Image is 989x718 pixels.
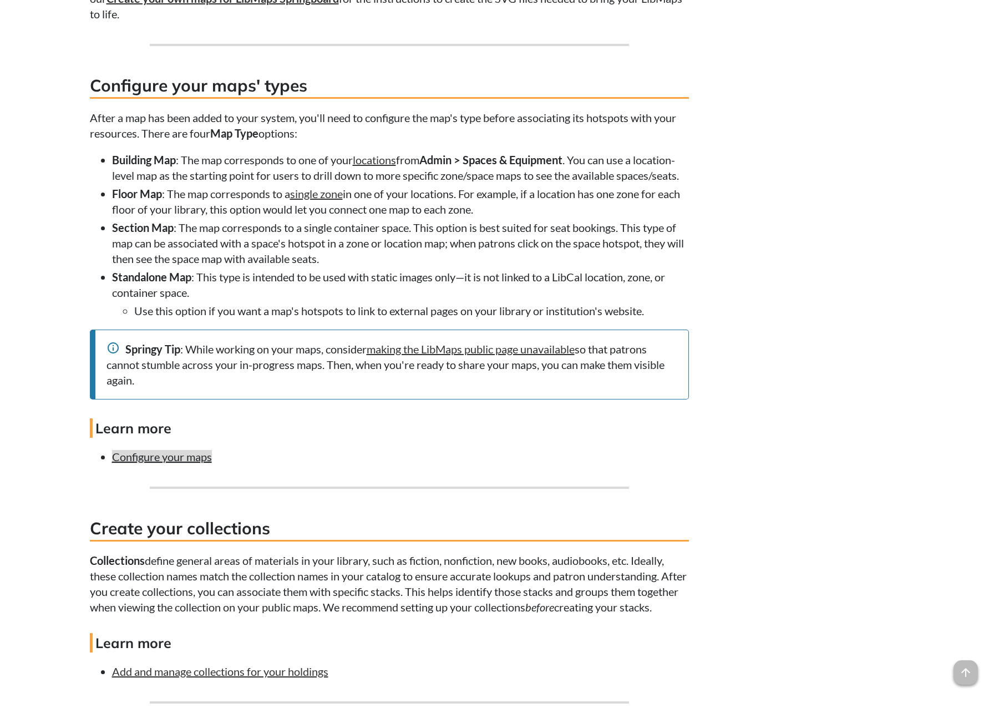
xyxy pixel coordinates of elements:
p: define general areas of materials in your library, such as fiction, nonfiction, new books, audiob... [90,553,689,615]
span: arrow_upward [954,660,978,685]
strong: Admin > Spaces & Equipment [419,153,562,166]
strong: Section Map [112,221,174,234]
a: locations [353,153,396,166]
strong: Springy Tip [125,342,180,356]
a: making the LibMaps public page unavailable [367,342,575,356]
li: ​ : The map corresponds to one of your from . You can use a location-level map as the starting po... [112,152,689,183]
h3: Configure your maps' types [90,74,689,99]
strong: Floor Map [112,187,162,200]
li: : The map corresponds to a in one of your locations. For example, if a location has one zone for ... [112,186,689,217]
li: : This type is intended to be used with static images only—it is not linked to a LibCal location,... [112,269,689,318]
h4: Learn more [90,633,689,653]
strong: Building Map [112,153,176,166]
span: info [106,341,120,355]
a: Add and manage collections for your holdings [112,665,328,678]
strong: Standalone Map [112,270,191,284]
h4: Learn more [90,418,689,438]
strong: Collections [90,554,145,567]
a: single zone [290,187,343,200]
div: : While working on your maps, consider so that patrons cannot stumble across your in-progress map... [106,341,677,388]
h3: Create your collections [90,517,689,542]
p: After a map has been added to your system, you'll need to configure the map's type before associa... [90,110,689,141]
strong: Map Type [210,127,258,140]
li: Use this option if you want a map's hotspots to link to external pages on your library or institu... [134,303,689,318]
li: : The map corresponds to a single container space. This option is best suited for seat bookings. ... [112,220,689,266]
a: arrow_upward [954,661,978,675]
a: Configure your maps [112,450,212,463]
em: before [525,600,554,614]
